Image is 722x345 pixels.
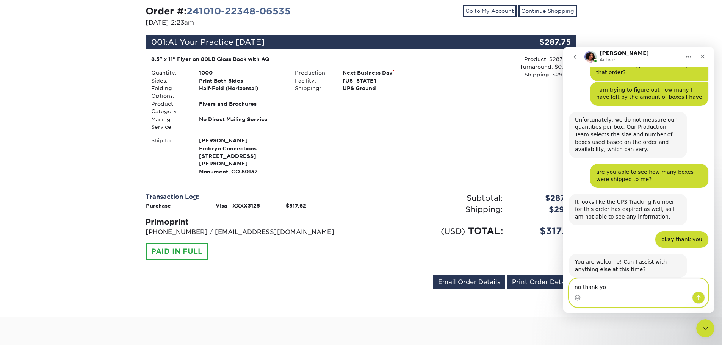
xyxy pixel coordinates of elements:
[146,228,356,237] p: [PHONE_NUMBER] / [EMAIL_ADDRESS][DOMAIN_NAME]
[337,69,433,76] div: Next Business Day
[193,116,289,131] div: No Direct Mailing Service
[696,319,714,337] iframe: Intercom live chat
[146,137,193,175] div: Ship to:
[441,226,465,236] small: (USD)
[507,275,577,289] a: Print Order Details
[509,192,583,204] div: $287.75
[151,55,428,63] div: 8.5" x 11" Flyer on 80LB Gloss Book with AQ
[337,77,433,84] div: [US_STATE]
[146,216,356,228] div: Primoprint
[193,84,289,100] div: Half-Fold (Horizontal)
[463,5,517,17] a: Go to My Account
[146,84,193,100] div: Folding Options:
[289,69,337,76] div: Production:
[193,100,289,116] div: Flyers and Brochures
[146,116,193,131] div: Mailing Service:
[361,192,509,204] div: Subtotal:
[361,204,509,215] div: Shipping:
[146,192,356,201] div: Transaction Log:
[146,77,193,84] div: Sides:
[168,37,265,47] span: At Your Practice [DATE]
[433,55,571,78] div: Product: $287.75 Turnaround: $0.00 Shipping: $29.87
[199,145,283,152] span: Embryo Connections
[146,69,193,76] div: Quantity:
[289,84,337,92] div: Shipping:
[468,225,503,236] span: TOTAL:
[193,69,289,76] div: 1000
[146,203,171,209] strong: Purchase
[337,84,433,92] div: UPS Ground
[199,137,283,144] span: [PERSON_NAME]
[199,137,283,175] strong: Monument, CO 80132
[509,224,583,238] div: $317.62
[433,275,505,289] a: Email Order Details
[146,243,208,260] div: PAID IN FULL
[286,203,306,209] strong: $317.62
[2,322,64,342] iframe: Google Customer Reviews
[199,152,283,168] span: [STREET_ADDRESS][PERSON_NAME]
[505,35,577,49] div: $287.75
[563,47,714,313] iframe: Intercom live chat
[146,100,193,116] div: Product Category:
[186,6,291,17] a: 241010-22348-06535
[146,35,505,49] div: 001:
[289,77,337,84] div: Facility:
[146,18,356,27] p: [DATE] 2:23am
[193,77,289,84] div: Print Both Sides
[216,203,260,209] strong: Visa - XXXX3125
[509,204,583,215] div: $29.87
[146,6,291,17] strong: Order #:
[518,5,577,17] a: Continue Shopping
